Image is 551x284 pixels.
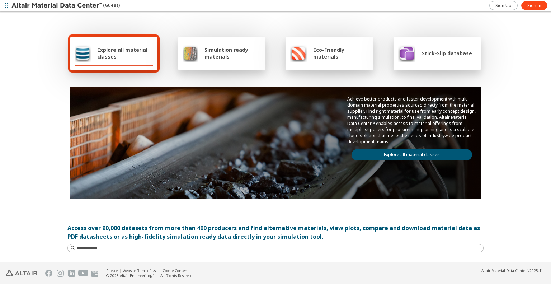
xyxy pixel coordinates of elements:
[67,224,484,241] div: Access over 90,000 datasets from more than 400 producers and find alternative materials, view plo...
[347,96,476,145] p: Achieve better products and faster development with multi-domain material properties sourced dire...
[106,273,194,278] div: © 2025 Altair Engineering, Inc. All Rights Reserved.
[422,50,472,57] span: Stick-Slip database
[527,3,541,9] span: Sign In
[313,46,368,60] span: Eco-Friendly materials
[481,268,542,273] div: (v2025.1)
[495,3,512,9] span: Sign Up
[75,45,91,62] img: Explore all material classes
[204,46,261,60] span: Simulation ready materials
[123,268,157,273] a: Website Terms of Use
[489,1,518,10] a: Sign Up
[11,2,120,9] div: (Guest)
[398,45,415,62] img: Stick-Slip database
[6,270,37,276] img: Altair Engineering
[481,268,527,273] span: Altair Material Data Center
[290,45,307,62] img: Eco-Friendly materials
[163,268,189,273] a: Cookie Consent
[352,149,472,160] a: Explore all material classes
[11,2,103,9] img: Altair Material Data Center
[97,46,153,60] span: Explore all material classes
[521,1,547,10] a: Sign In
[67,261,484,267] p: Instant access to simulations ready materials
[183,45,198,62] img: Simulation ready materials
[106,268,118,273] a: Privacy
